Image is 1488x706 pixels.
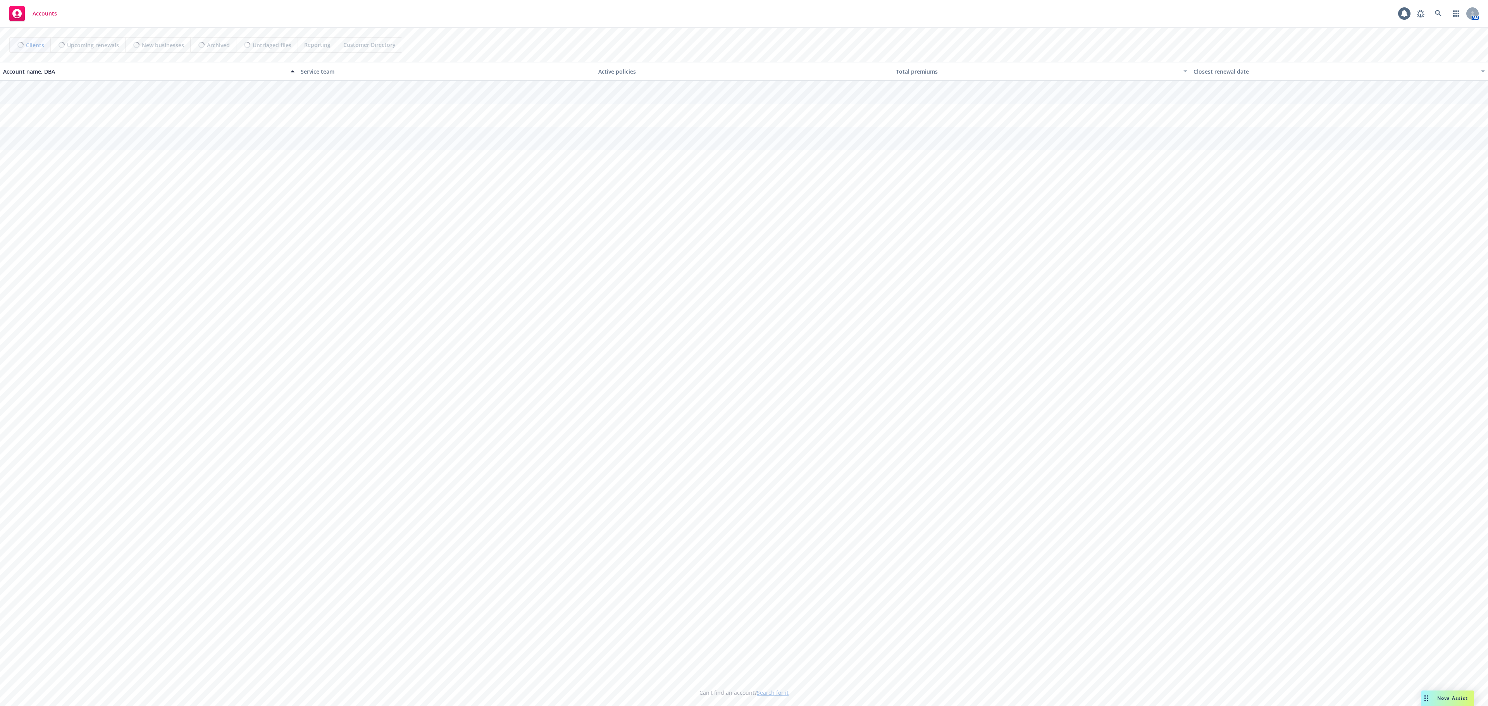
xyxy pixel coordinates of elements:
div: Service team [301,67,592,76]
div: Account name, DBA [3,67,286,76]
button: Total premiums [893,62,1190,81]
span: Can't find an account? [699,689,789,697]
div: Active policies [598,67,890,76]
a: Accounts [6,3,60,24]
div: Drag to move [1421,691,1431,706]
a: Search for it [757,689,789,696]
span: Archived [207,41,230,49]
div: Total premiums [896,67,1179,76]
span: New businesses [142,41,184,49]
span: Reporting [304,41,331,49]
button: Closest renewal date [1190,62,1488,81]
button: Active policies [595,62,893,81]
button: Nova Assist [1421,691,1474,706]
a: Search [1431,6,1446,21]
span: Clients [26,41,44,49]
span: Customer Directory [343,41,396,49]
span: Upcoming renewals [67,41,119,49]
a: Switch app [1448,6,1464,21]
div: Closest renewal date [1193,67,1476,76]
span: Nova Assist [1437,695,1468,701]
span: Accounts [33,10,57,17]
span: Untriaged files [253,41,291,49]
a: Report a Bug [1413,6,1428,21]
button: Service team [298,62,595,81]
